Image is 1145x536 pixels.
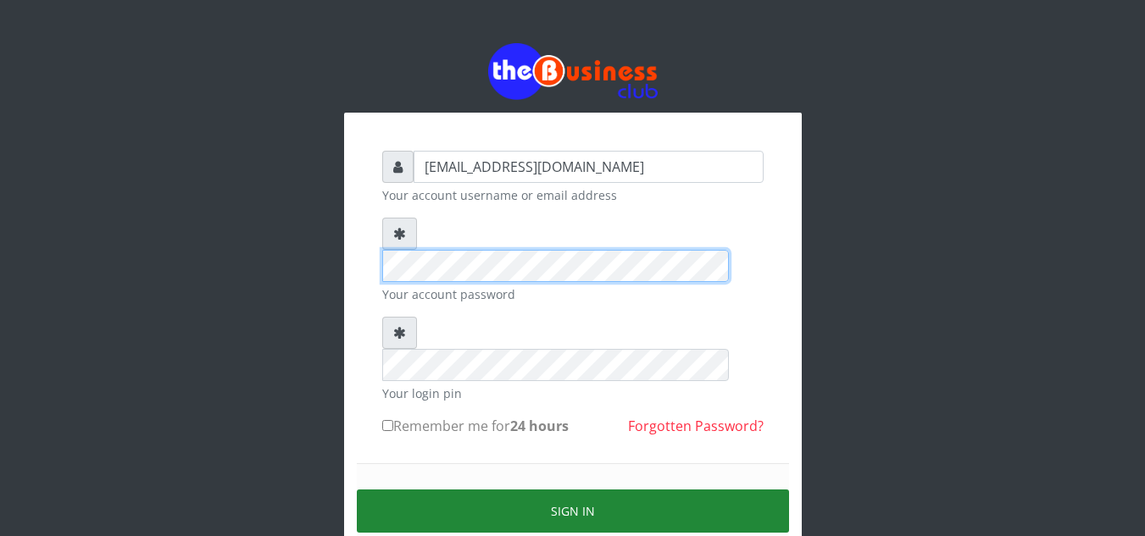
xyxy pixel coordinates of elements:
small: Your account password [382,285,764,303]
a: Forgotten Password? [628,417,764,435]
label: Remember me for [382,416,569,436]
input: Username or email address [414,151,764,183]
input: Remember me for24 hours [382,420,393,431]
small: Your account username or email address [382,186,764,204]
b: 24 hours [510,417,569,435]
small: Your login pin [382,384,764,402]
button: Sign in [357,489,789,533]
